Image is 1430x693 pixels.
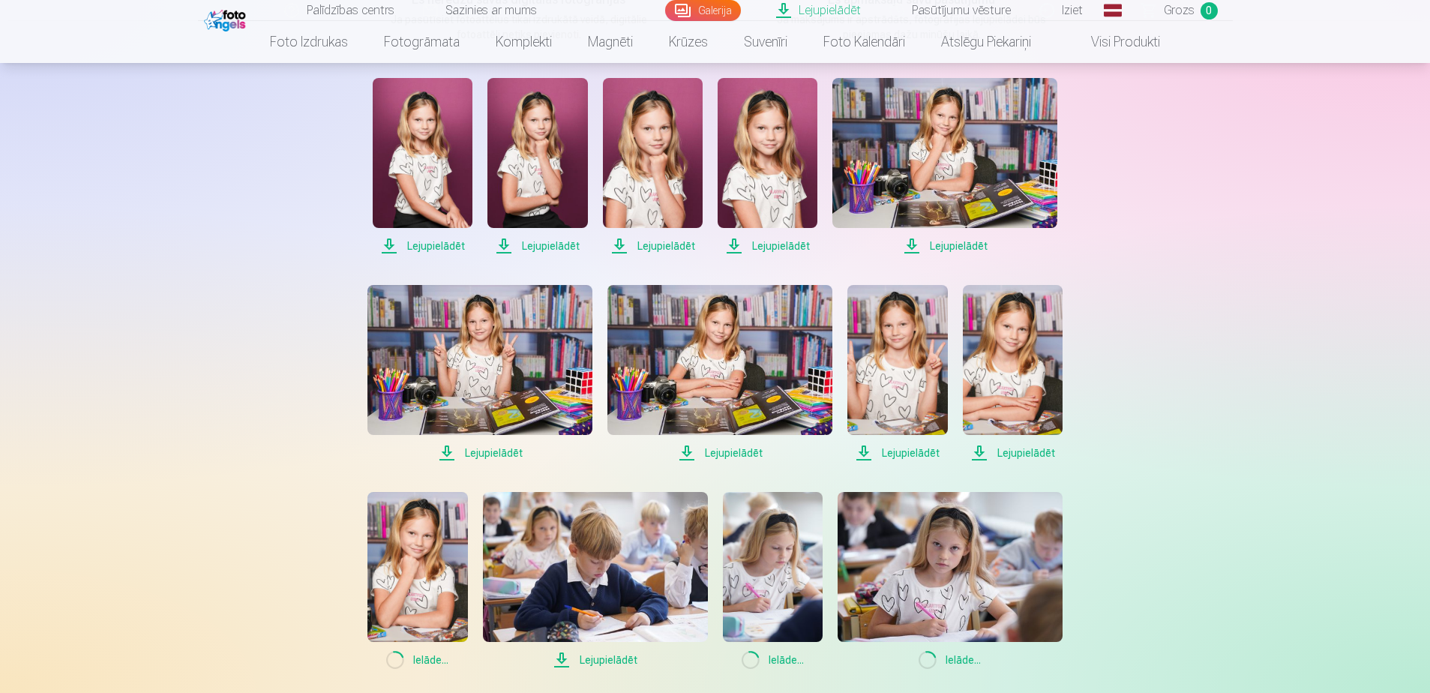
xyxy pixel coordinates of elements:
img: /fa1 [204,6,250,31]
span: Ielāde ... [723,651,823,669]
span: Lejupielādēt [607,444,832,462]
a: Lejupielādēt [607,285,832,462]
span: Lejupielādēt [718,237,817,255]
a: Atslēgu piekariņi [923,21,1049,63]
a: Foto izdrukas [252,21,366,63]
a: Komplekti [478,21,570,63]
span: Lejupielādēt [847,444,947,462]
a: Lejupielādēt [603,78,703,255]
a: Ielāde... [367,492,467,669]
span: Lejupielādēt [487,237,587,255]
span: Lejupielādēt [373,237,472,255]
span: Lejupielādēt [483,651,708,669]
a: Foto kalendāri [805,21,923,63]
a: Lejupielādēt [847,285,947,462]
a: Visi produkti [1049,21,1178,63]
a: Lejupielādēt [483,492,708,669]
span: 0 [1201,2,1218,19]
a: Lejupielādēt [718,78,817,255]
a: Lejupielādēt [487,78,587,255]
a: Lejupielādēt [963,285,1063,462]
a: Suvenīri [726,21,805,63]
span: Lejupielādēt [832,237,1057,255]
span: Lejupielādēt [367,444,592,462]
span: Grozs [1164,1,1195,19]
a: Fotogrāmata [366,21,478,63]
a: Magnēti [570,21,651,63]
a: Ielāde... [723,492,823,669]
a: Lejupielādēt [832,78,1057,255]
span: Ielāde ... [367,651,467,669]
span: Lejupielādēt [963,444,1063,462]
a: Lejupielādēt [373,78,472,255]
span: Lejupielādēt [603,237,703,255]
a: Lejupielādēt [367,285,592,462]
a: Ielāde... [838,492,1063,669]
a: Krūzes [651,21,726,63]
span: Ielāde ... [838,651,1063,669]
